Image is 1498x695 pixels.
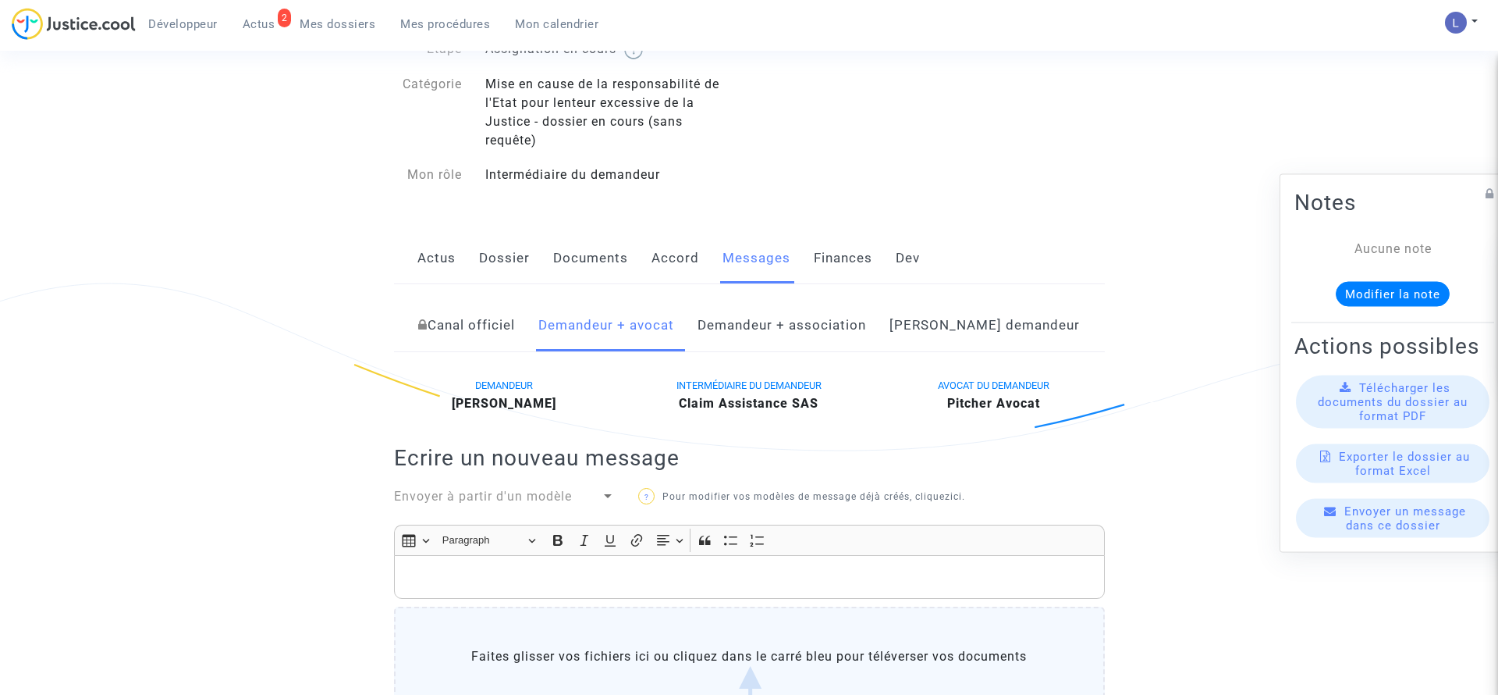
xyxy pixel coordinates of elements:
span: INTERMÉDIAIRE DU DEMANDEUR [676,380,822,391]
button: Paragraph [435,529,543,553]
span: ? [644,493,649,501]
h2: Actions possibles [1294,333,1491,360]
b: [PERSON_NAME] [452,396,556,411]
a: [PERSON_NAME] demandeur [889,300,1080,351]
b: Claim Assistance SAS [679,396,818,411]
div: Editor toolbar [394,525,1105,555]
a: Demandeur + avocat [538,300,674,351]
span: Développeur [148,17,218,31]
span: Envoyer à partir d'un modèle [394,489,572,504]
div: Mon rôle [382,166,474,184]
b: Pitcher Avocat [947,396,1040,411]
p: Pour modifier vos modèles de message déjà créés, cliquez . [638,487,982,507]
a: Mes dossiers [287,12,388,36]
a: Développeur [136,12,230,36]
div: Rich Text Editor, main [394,555,1105,599]
div: 2 [278,9,292,27]
span: Télécharger les documents du dossier au format PDF [1318,381,1468,423]
span: DEMANDEUR [475,380,533,391]
a: Accord [651,233,699,284]
a: Actus [417,233,456,284]
span: Envoyer un message dans ce dossier [1344,504,1466,533]
span: Actus [243,17,275,31]
a: Mes procédures [388,12,502,36]
a: Finances [814,233,872,284]
span: Mon calendrier [515,17,598,31]
a: Documents [553,233,628,284]
a: Mon calendrier [502,12,611,36]
h2: Ecrire un nouveau message [394,444,1105,472]
div: Intermédiaire du demandeur [474,166,749,184]
a: Dev [896,233,920,284]
span: AVOCAT DU DEMANDEUR [938,380,1049,391]
a: 2Actus [230,12,288,36]
h2: Notes [1294,189,1491,216]
div: Mise en cause de la responsabilité de l'Etat pour lenteur excessive de la Justice - dossier en co... [474,75,749,150]
img: AATXAJzI13CaqkJmx-MOQUbNyDE09GJ9dorwRvFSQZdH=s96-c [1445,12,1467,34]
span: Mes dossiers [300,17,375,31]
img: jc-logo.svg [12,8,136,40]
a: Dossier [479,233,530,284]
div: Aucune note [1318,240,1468,258]
a: Messages [722,233,790,284]
div: Catégorie [382,75,474,150]
span: Paragraph [442,531,524,550]
span: Exporter le dossier au format Excel [1339,450,1470,478]
a: Canal officiel [418,300,515,351]
button: Modifier la note [1336,282,1450,307]
span: Mes procédures [400,17,490,31]
a: Demandeur + association [698,300,866,351]
a: ici [950,491,962,502]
